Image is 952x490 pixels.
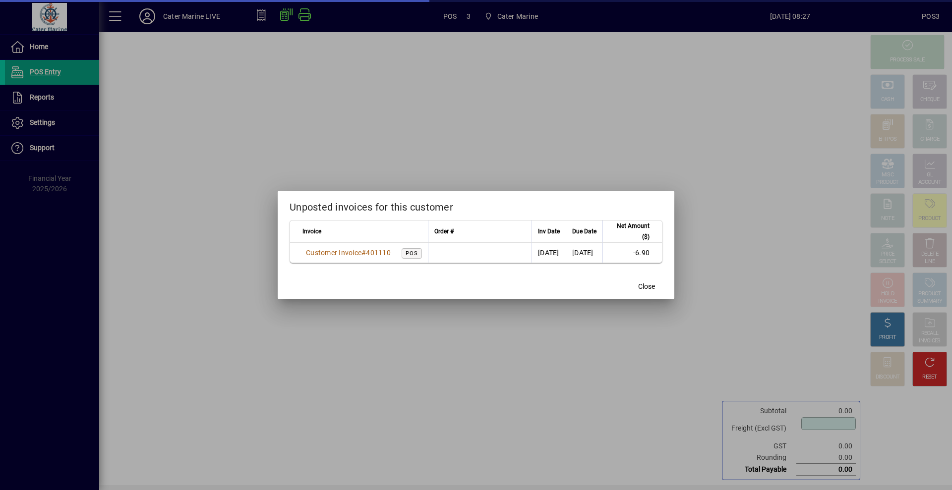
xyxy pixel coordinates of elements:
[302,247,394,258] a: Customer Invoice#401110
[434,226,454,237] span: Order #
[572,226,596,237] span: Due Date
[361,249,366,257] span: #
[602,243,662,263] td: -6.90
[366,249,391,257] span: 401110
[532,243,566,263] td: [DATE]
[609,220,650,242] span: Net Amount ($)
[631,277,662,295] button: Close
[306,249,361,257] span: Customer Invoice
[278,191,674,219] h2: Unposted invoices for this customer
[538,226,560,237] span: Inv Date
[638,281,655,292] span: Close
[302,226,321,237] span: Invoice
[566,243,602,263] td: [DATE]
[406,250,418,257] span: POS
